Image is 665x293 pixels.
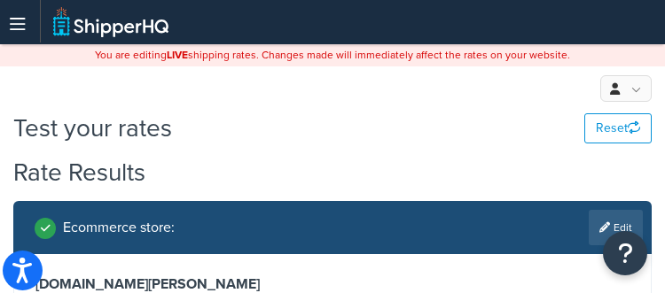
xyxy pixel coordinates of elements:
button: Reset [584,113,652,143]
h3: [DOMAIN_NAME][PERSON_NAME] [35,275,328,293]
b: LIVE [167,47,188,63]
h2: Rate Results [13,159,145,187]
h2: Ecommerce store : [63,220,175,235]
h1: Test your rates [13,111,172,145]
button: Open Resource Center [603,231,647,275]
a: Edit [589,210,643,245]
